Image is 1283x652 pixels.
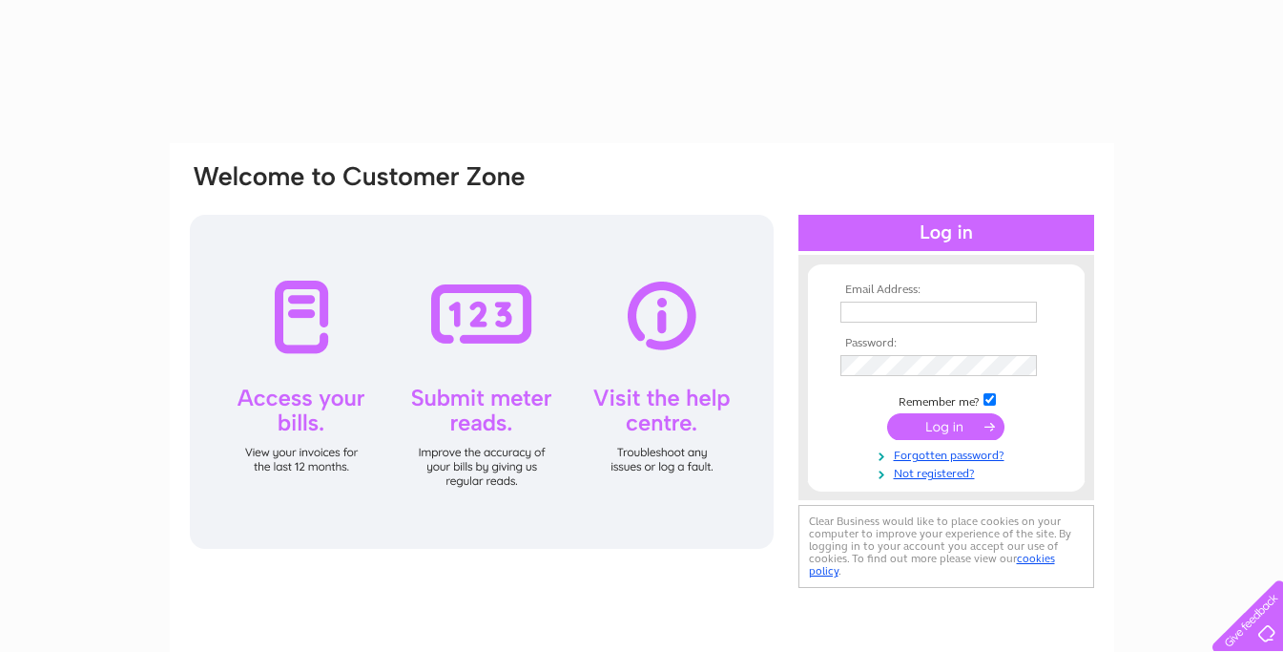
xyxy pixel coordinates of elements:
[836,390,1057,410] td: Remember me?
[836,337,1057,350] th: Password:
[840,445,1057,463] a: Forgotten password?
[809,552,1055,578] a: cookies policy
[798,505,1094,588] div: Clear Business would like to place cookies on your computer to improve your experience of the sit...
[840,463,1057,481] a: Not registered?
[836,284,1057,297] th: Email Address:
[887,413,1004,440] input: Submit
